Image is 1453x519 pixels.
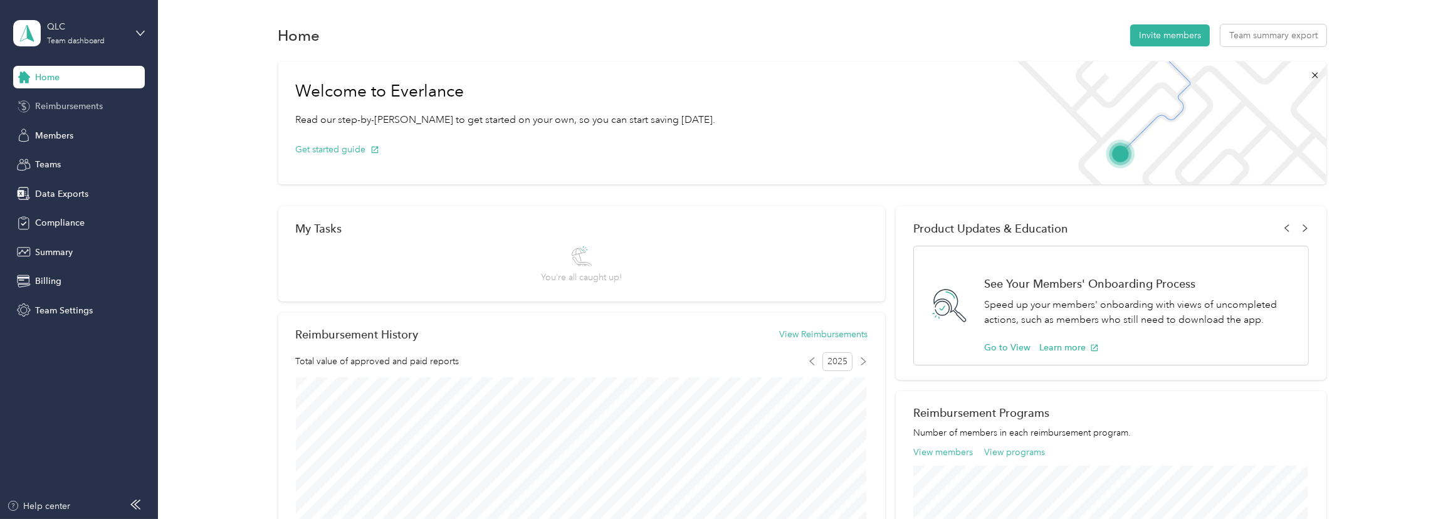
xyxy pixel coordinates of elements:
[296,81,716,102] h1: Welcome to Everlance
[913,426,1309,439] p: Number of members in each reimbursement program.
[278,29,320,42] h1: Home
[35,246,73,259] span: Summary
[1005,61,1326,184] img: Welcome to everlance
[35,158,61,171] span: Teams
[296,222,868,235] div: My Tasks
[35,71,60,84] span: Home
[47,38,105,45] div: Team dashboard
[1130,24,1210,46] button: Invite members
[47,20,125,33] div: QLC
[35,216,85,229] span: Compliance
[35,129,73,142] span: Members
[1220,24,1326,46] button: Team summary export
[35,187,88,201] span: Data Exports
[35,304,93,317] span: Team Settings
[913,406,1309,419] h2: Reimbursement Programs
[1383,449,1453,519] iframe: Everlance-gr Chat Button Frame
[984,341,1031,354] button: Go to View
[541,271,622,284] span: You’re all caught up!
[35,100,103,113] span: Reimbursements
[822,352,852,371] span: 2025
[984,297,1295,328] p: Speed up your members' onboarding with views of uncompleted actions, such as members who still ne...
[35,275,61,288] span: Billing
[984,446,1045,459] button: View programs
[913,222,1068,235] span: Product Updates & Education
[779,328,868,341] button: View Reimbursements
[296,328,419,341] h2: Reimbursement History
[296,355,459,368] span: Total value of approved and paid reports
[296,112,716,128] p: Read our step-by-[PERSON_NAME] to get started on your own, so you can start saving [DATE].
[7,500,71,513] button: Help center
[984,277,1295,290] h1: See Your Members' Onboarding Process
[296,143,379,156] button: Get started guide
[913,446,973,459] button: View members
[1039,341,1099,354] button: Learn more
